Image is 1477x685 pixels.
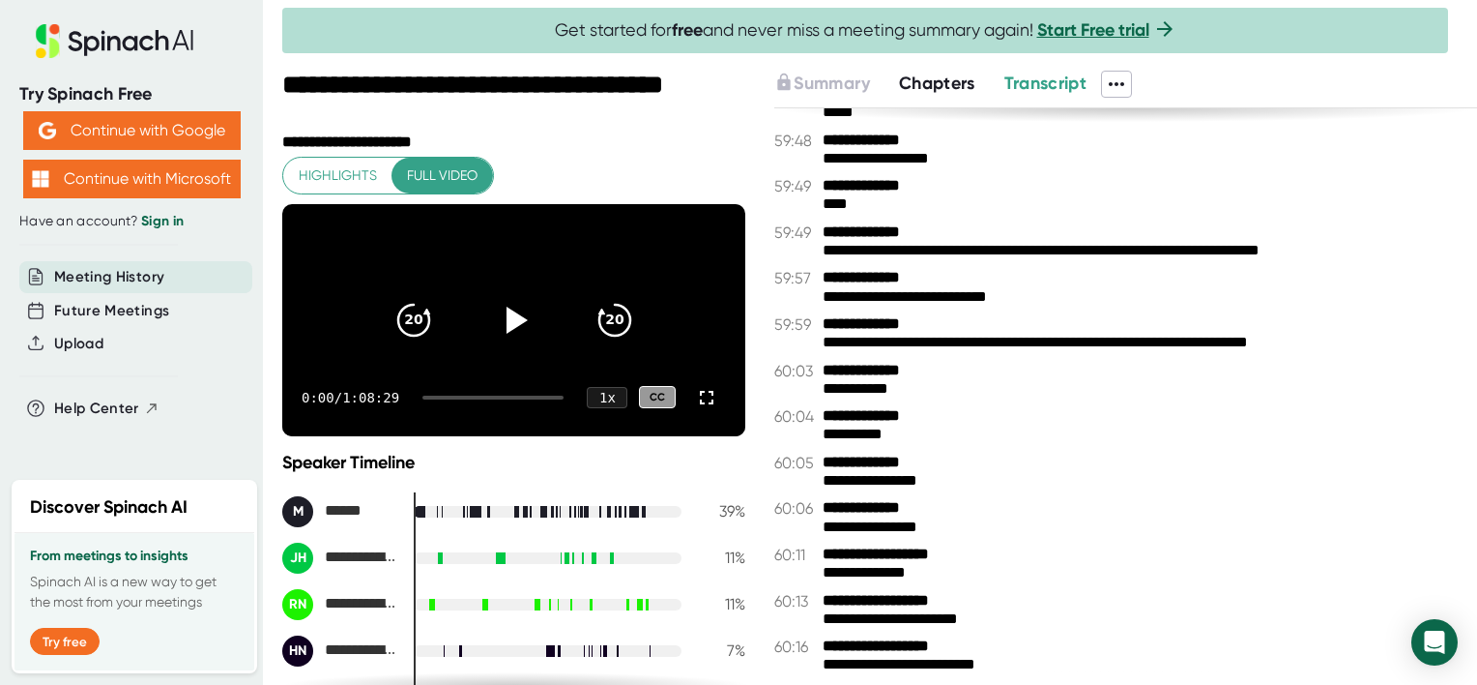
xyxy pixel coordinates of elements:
[39,122,56,139] img: Aehbyd4JwY73AAAAAElFTkSuQmCC
[697,549,745,567] div: 11 %
[1004,73,1087,94] span: Transcript
[672,19,703,41] b: free
[19,83,244,105] div: Try Spinach Free
[19,213,244,230] div: Have an account?
[54,300,169,322] button: Future Meetings
[639,386,676,408] div: CC
[774,71,898,98] div: Upgrade to access
[407,164,478,188] span: Full video
[697,502,745,521] div: 39 %
[141,213,184,229] a: Sign in
[774,223,818,242] span: 59:49
[794,73,869,94] span: Summary
[1004,71,1087,97] button: Transcript
[282,496,313,527] div: M
[1411,619,1458,666] div: Open Intercom Messenger
[282,543,313,574] div: JH
[30,494,188,521] h2: Discover Spinach AI
[774,407,818,426] span: 60:04
[54,266,164,288] button: Meeting History
[23,111,241,150] button: Continue with Google
[774,315,818,334] span: 59:59
[1037,19,1149,41] a: Start Free trial
[54,333,103,355] button: Upload
[774,132,818,150] span: 59:48
[774,638,818,656] span: 60:16
[30,572,239,612] p: Spinach AI is a new way to get the most from your meetings
[282,636,313,667] div: HN
[899,73,975,94] span: Chapters
[774,362,818,380] span: 60:03
[697,641,745,660] div: 7 %
[774,592,818,611] span: 60:13
[555,19,1176,42] span: Get started for and never miss a meeting summary again!
[774,177,818,195] span: 59:49
[587,387,627,408] div: 1 x
[282,589,313,620] div: RN
[30,628,100,655] button: Try free
[302,390,399,405] div: 0:00 / 1:08:29
[299,164,377,188] span: Highlights
[774,269,818,287] span: 59:57
[282,636,398,667] div: Hannah Faye Nassar
[282,452,745,473] div: Speaker Timeline
[283,158,392,194] button: Highlights
[54,398,159,420] button: Help Center
[774,454,818,472] span: 60:05
[697,595,745,613] div: 11 %
[54,398,139,420] span: Help Center
[282,496,398,527] div: Martha
[391,158,493,194] button: Full video
[30,549,239,564] h3: From meetings to insights
[774,71,869,97] button: Summary
[23,160,241,198] button: Continue with Microsoft
[899,71,975,97] button: Chapters
[774,546,818,564] span: 60:11
[774,499,818,518] span: 60:06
